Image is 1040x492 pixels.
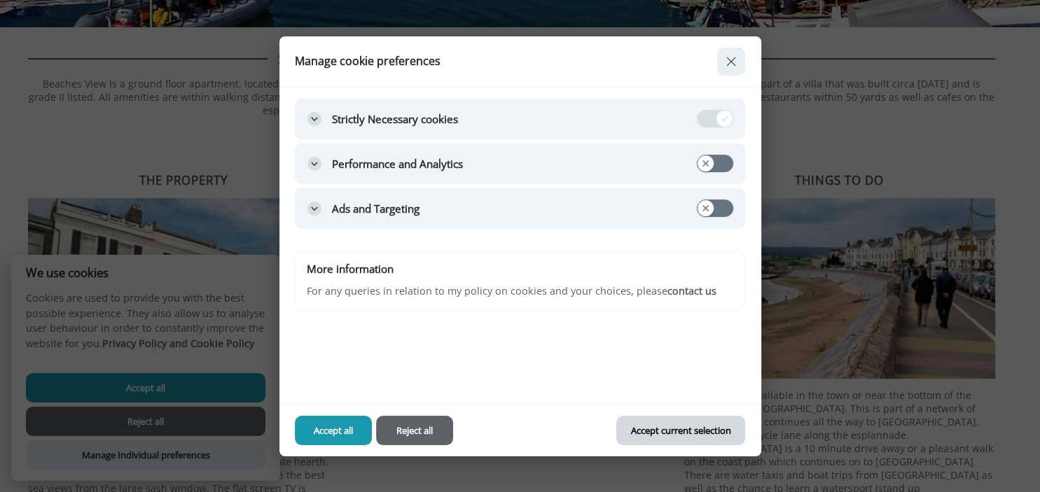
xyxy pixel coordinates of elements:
[295,143,745,184] button: Performance and Analytics
[295,99,745,139] button: Strictly Necessary cookies
[307,283,733,299] p: For any queries in relation to my policy on cookies and your choices, please
[616,416,745,445] button: Accept current selection
[295,188,745,229] button: Ads and Targeting
[376,416,453,445] button: Reject all
[307,263,394,275] div: More information
[667,284,716,297] a: contact us
[295,55,695,67] h2: Manage cookie preferences
[717,48,745,76] button: Close modal
[295,416,372,445] button: Accept all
